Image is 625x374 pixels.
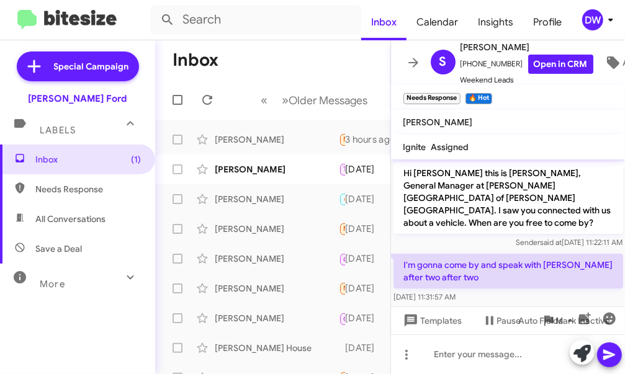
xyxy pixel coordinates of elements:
span: All Conversations [35,213,106,225]
span: Auto Fields [518,309,578,332]
div: I'm gonna come by and speak with [PERSON_NAME] after two after two [339,132,345,146]
button: Auto Fields [508,309,588,332]
span: Needs Response [343,225,396,233]
span: S [439,52,447,72]
span: Call Them [343,256,375,264]
div: Do you have one? Send mrsp. [339,221,345,236]
span: More [40,278,65,290]
div: Inbound Call [339,251,345,266]
a: Profile [523,4,572,40]
span: Labels [40,125,76,136]
div: [PERSON_NAME] Ford [29,92,127,105]
span: Assigned [431,141,469,153]
button: Pause [472,309,531,332]
a: Open in CRM [528,55,593,74]
span: Try Pausing [343,165,379,173]
div: Hi [PERSON_NAME] it's [PERSON_NAME] at [PERSON_NAME][GEOGRAPHIC_DATA] of [PERSON_NAME][GEOGRAPHIC... [339,342,345,354]
div: [DATE] [345,163,385,176]
span: [DATE] 11:31:57 AM [393,292,456,301]
span: Call Them [343,315,375,323]
span: Needs Response [343,135,396,143]
div: [PERSON_NAME] [215,252,339,265]
span: Sender [DATE] 11:22:11 AM [516,238,623,247]
div: [DATE] [345,312,385,324]
span: Templates [401,309,462,332]
span: Weekend Leads [461,74,593,86]
div: DW [582,9,603,30]
button: DW [572,9,611,30]
span: (1) [131,153,141,166]
span: 🔥 Hot [343,195,364,203]
div: [DATE] [345,342,385,354]
div: Not in the market yet [339,192,345,206]
span: « [261,92,268,108]
span: Inbox [35,153,141,166]
div: [PERSON_NAME] [215,163,339,176]
div: [DATE] [345,193,385,205]
span: [PERSON_NAME] [403,117,473,128]
span: Needs Response [343,284,396,292]
div: [PERSON_NAME] [215,312,339,324]
div: 3 hours ago [345,133,405,146]
div: [PERSON_NAME] [215,282,339,295]
span: Save a Deal [35,243,82,255]
h1: Inbox [173,50,218,70]
button: Templates [391,309,472,332]
div: [DATE] [345,282,385,295]
span: » [282,92,289,108]
div: [PERSON_NAME] [215,223,339,235]
div: [DATE] [345,252,385,265]
span: said at [540,238,562,247]
span: Ignite [403,141,426,153]
button: Next [275,87,375,113]
a: Insights [468,4,523,40]
input: Search [150,5,361,35]
span: [PERSON_NAME] [461,40,593,55]
nav: Page navigation example [254,87,375,113]
div: [PERSON_NAME] [215,193,339,205]
a: Special Campaign [17,51,139,81]
button: Previous [254,87,276,113]
div: Currently I Cannot afford a carnote [339,281,345,295]
p: I'm gonna come by and speak with [PERSON_NAME] after two after two [393,254,623,288]
a: Calendar [407,4,468,40]
div: Will get back to you after closing on my home. Thanks [339,162,345,176]
span: [PHONE_NUMBER] [461,55,593,74]
div: [PERSON_NAME] House [215,342,339,354]
small: Needs Response [403,93,461,104]
small: 🔥 Hot [465,93,492,104]
div: [DATE] [345,223,385,235]
span: Special Campaign [54,60,129,73]
a: Inbox [361,4,407,40]
div: [PERSON_NAME] [215,133,339,146]
div: Inbound Call [339,310,345,326]
span: Needs Response [35,183,141,195]
p: Hi [PERSON_NAME] this is [PERSON_NAME], General Manager at [PERSON_NAME][GEOGRAPHIC_DATA] of [PER... [393,162,623,234]
span: Older Messages [289,94,368,107]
